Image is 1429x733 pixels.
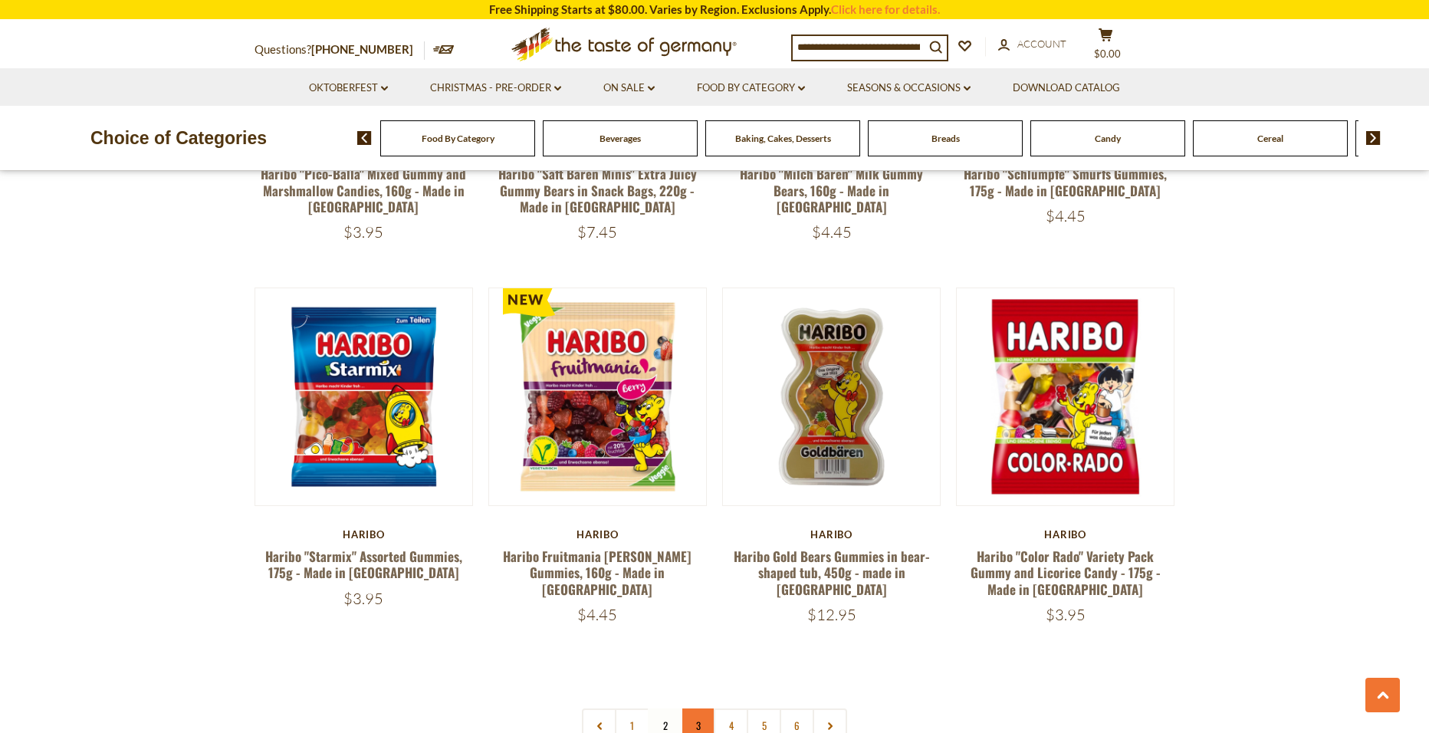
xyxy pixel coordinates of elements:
[489,288,706,505] img: Haribo
[261,164,466,216] a: Haribo "Pico-Balla" Mixed Gummy and Marshmallow Candies, 160g - Made in [GEOGRAPHIC_DATA]
[603,80,655,97] a: On Sale
[430,80,561,97] a: Christmas - PRE-ORDER
[503,547,692,599] a: Haribo Fruitmania [PERSON_NAME] Gummies, 160g - Made in [GEOGRAPHIC_DATA]
[964,164,1167,199] a: Haribo "Schlümpfe" Smurfs Gummies, 175g - Made in [GEOGRAPHIC_DATA]
[1094,48,1121,60] span: $0.00
[255,288,472,505] img: Haribo
[971,547,1161,599] a: Haribo "Color Rado" Variety Pack Gummy and Licorice Candy - 175g - Made in [GEOGRAPHIC_DATA]
[311,42,413,56] a: [PHONE_NUMBER]
[1095,133,1121,144] a: Candy
[1046,605,1086,624] span: $3.95
[807,605,856,624] span: $12.95
[343,222,383,242] span: $3.95
[847,80,971,97] a: Seasons & Occasions
[309,80,388,97] a: Oktoberfest
[577,222,617,242] span: $7.45
[722,528,941,541] div: Haribo
[488,528,707,541] div: Haribo
[723,288,940,505] img: Haribo
[600,133,641,144] a: Beverages
[812,222,852,242] span: $4.45
[1082,28,1128,66] button: $0.00
[931,133,960,144] a: Breads
[255,528,473,541] div: Haribo
[1046,206,1086,225] span: $4.45
[265,547,462,582] a: Haribo "Starmix" Assorted Gummies, 175g - Made in [GEOGRAPHIC_DATA]
[831,2,940,16] a: Click here for details.
[998,36,1066,53] a: Account
[255,40,425,60] p: Questions?
[1257,133,1283,144] a: Cereal
[697,80,805,97] a: Food By Category
[422,133,494,144] a: Food By Category
[498,164,697,216] a: Haribo "Saft Bären Minis" Extra Juicy Gummy Bears in Snack Bags, 220g - Made in [GEOGRAPHIC_DATA]
[957,288,1174,505] img: Haribo
[740,164,923,216] a: Haribo "Milch Bären" Milk Gummy Bears, 160g - Made in [GEOGRAPHIC_DATA]
[1017,38,1066,50] span: Account
[357,131,372,145] img: previous arrow
[735,133,831,144] a: Baking, Cakes, Desserts
[1366,131,1381,145] img: next arrow
[956,528,1174,541] div: Haribo
[734,547,930,599] a: Haribo Gold Bears Gummies in bear-shaped tub, 450g - made in [GEOGRAPHIC_DATA]
[343,589,383,608] span: $3.95
[577,605,617,624] span: $4.45
[1013,80,1120,97] a: Download Catalog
